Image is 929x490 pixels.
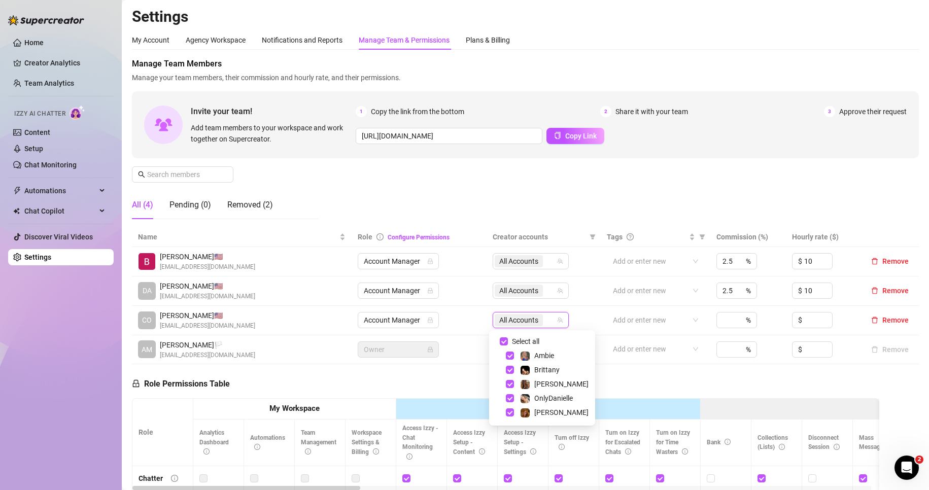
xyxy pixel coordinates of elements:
span: Approve their request [839,106,907,117]
a: Settings [24,253,51,261]
span: search [138,171,145,178]
span: Turn on Izzy for Escalated Chats [605,429,640,456]
button: Remove [867,255,913,267]
span: All Accounts [499,256,538,267]
span: info-circle [682,448,688,454]
span: team [557,288,563,294]
button: Copy Link [546,128,604,144]
span: [PERSON_NAME] 🇺🇸 [160,310,255,321]
img: Ambie [521,352,530,361]
span: filter [590,234,596,240]
img: OnlyDanielle [521,394,530,403]
span: Brittany️‍ [534,366,560,374]
span: info-circle [376,233,384,240]
span: team [557,258,563,264]
span: Account Manager [364,283,433,298]
span: [PERSON_NAME] [534,380,589,388]
span: [PERSON_NAME] 🏳️ [160,339,255,351]
a: Setup [24,145,43,153]
span: Automations [250,434,285,451]
a: Chat Monitoring [24,161,77,169]
a: Content [24,128,50,136]
span: Account Manager [364,254,433,269]
span: OnlyDanielle [534,394,573,402]
th: Hourly rate ($) [786,227,861,247]
div: Agency Workspace [186,34,246,46]
div: Notifications and Reports [262,34,342,46]
span: Workspace Settings & Billing [352,429,382,456]
th: Commission (%) [710,227,785,247]
span: 3 [824,106,835,117]
span: [EMAIL_ADDRESS][DOMAIN_NAME] [160,321,255,331]
span: All Accounts [495,285,543,297]
span: Bank [707,439,731,446]
span: AM [142,344,152,355]
span: Chat Copilot [24,203,96,219]
img: daniellerose [521,380,530,389]
span: Select tree node [506,380,514,388]
span: delete [871,287,878,294]
span: Access Izzy Setup - Settings [504,429,536,456]
span: lock [427,346,433,353]
span: question-circle [627,233,634,240]
span: [PERSON_NAME] 🇺🇸 [160,251,255,262]
iframe: Intercom live chat [894,456,919,480]
div: Chatter [139,473,163,484]
span: Ambie [534,352,554,360]
span: CO [142,314,152,326]
span: Access Izzy Setup - Content [453,429,485,456]
span: Disconnect Session [808,434,840,451]
span: lock [427,288,433,294]
span: lock [427,317,433,323]
span: Role [358,233,372,241]
img: Ryan [139,253,155,270]
span: info-circle [203,448,210,454]
span: thunderbolt [13,187,21,195]
img: logo-BBDzfeDw.svg [8,15,84,25]
button: Remove [867,314,913,326]
span: info-circle [479,448,485,454]
th: Name [132,227,352,247]
span: Collections (Lists) [758,434,788,451]
span: Select all [508,336,543,347]
span: Turn on Izzy for Time Wasters [656,429,690,456]
span: Team Management [301,429,336,456]
span: Copy the link from the bottom [371,106,464,117]
span: delete [871,317,878,324]
span: Izzy AI Chatter [14,109,65,119]
span: info-circle [254,444,260,450]
span: copy [554,132,561,139]
img: Danielle [521,408,530,417]
span: Manage Team Members [132,58,919,70]
span: delete [871,258,878,265]
h5: Role Permissions Table [132,378,230,390]
span: Owner [364,342,433,357]
span: info-circle [530,448,536,454]
span: info-circle [834,444,840,450]
span: Remove [882,287,909,295]
span: info-circle [171,475,178,482]
span: All Accounts [499,285,538,296]
span: Name [138,231,337,242]
span: Automations [24,183,96,199]
span: Analytics Dashboard [199,429,229,456]
span: [PERSON_NAME] 🇺🇸 [160,281,255,292]
button: Remove [867,343,913,356]
a: Home [24,39,44,47]
span: Select tree node [506,394,514,402]
div: Pending (0) [169,199,211,211]
div: Manage Team & Permissions [359,34,450,46]
span: Copy Link [565,132,597,140]
img: Chat Copilot [13,207,20,215]
h2: Settings [132,7,919,26]
a: Discover Viral Videos [24,233,93,241]
span: [EMAIL_ADDRESS][DOMAIN_NAME] [160,351,255,360]
input: Search members [147,169,219,180]
span: Manage your team members, their commission and hourly rate, and their permissions. [132,72,919,83]
span: Remove [882,316,909,324]
div: Plans & Billing [466,34,510,46]
span: info-circle [406,453,412,460]
span: Access Izzy - Chat Monitoring [402,425,438,461]
span: 1 [356,106,367,117]
span: info-circle [625,448,631,454]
